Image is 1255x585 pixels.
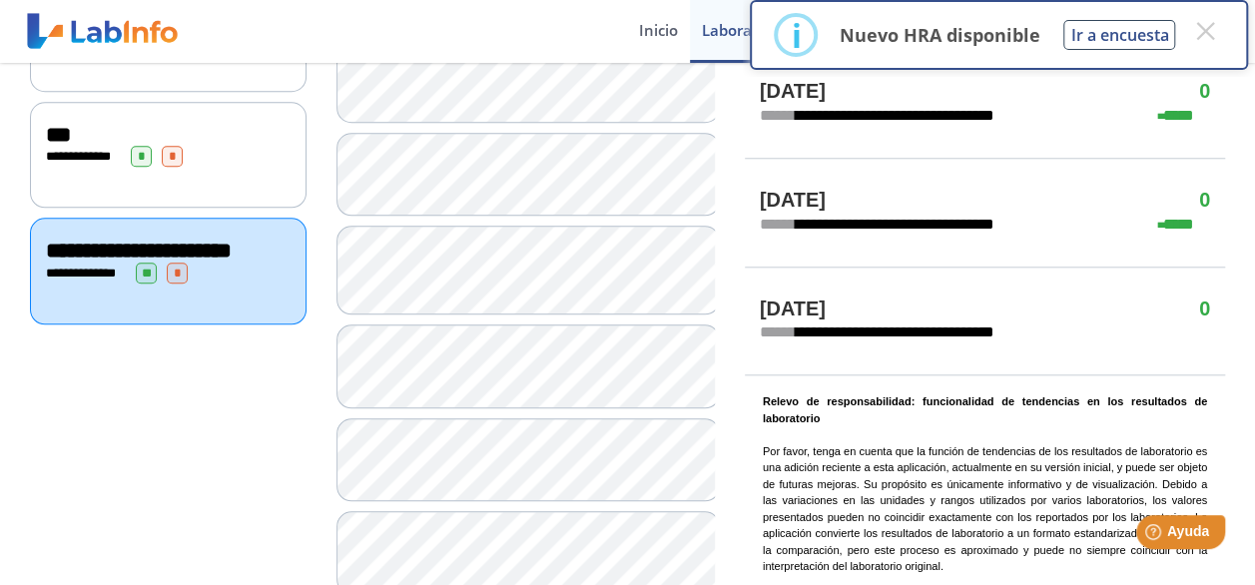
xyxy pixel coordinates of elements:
[760,80,826,104] h4: [DATE]
[1199,80,1210,104] h4: 0
[1077,507,1233,563] iframe: Help widget launcher
[791,17,801,53] div: i
[1187,13,1223,49] button: Close this dialog
[760,297,826,321] h4: [DATE]
[839,23,1039,47] p: Nuevo HRA disponible
[763,395,1207,424] b: Relevo de responsabilidad: funcionalidad de tendencias en los resultados de laboratorio
[1063,20,1175,50] button: Ir a encuesta
[1199,297,1210,321] h4: 0
[760,189,826,213] h4: [DATE]
[1199,189,1210,213] h4: 0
